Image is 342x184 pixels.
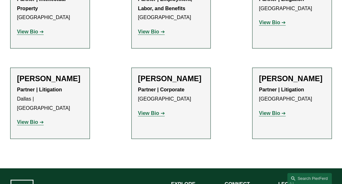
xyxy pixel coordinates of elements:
p: Dallas | [GEOGRAPHIC_DATA] [17,85,83,113]
h2: [PERSON_NAME] [138,74,204,83]
strong: View Bio [138,110,159,116]
strong: Partner | Litigation [17,87,62,92]
a: Search this site [287,173,332,184]
strong: View Bio [259,20,280,25]
strong: View Bio [259,110,280,116]
a: View Bio [17,29,44,34]
strong: View Bio [17,29,38,34]
a: View Bio [17,119,44,125]
a: View Bio [259,110,286,116]
h2: [PERSON_NAME] [17,74,83,83]
a: View Bio [259,20,286,25]
strong: Partner | Corporate [138,87,185,92]
p: [GEOGRAPHIC_DATA] [138,85,204,104]
strong: Partner | Litigation [259,87,304,92]
h2: [PERSON_NAME] [259,74,325,83]
a: View Bio [138,110,165,116]
strong: View Bio [138,29,159,34]
p: [GEOGRAPHIC_DATA] [259,85,325,104]
a: View Bio [138,29,165,34]
strong: View Bio [17,119,38,125]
